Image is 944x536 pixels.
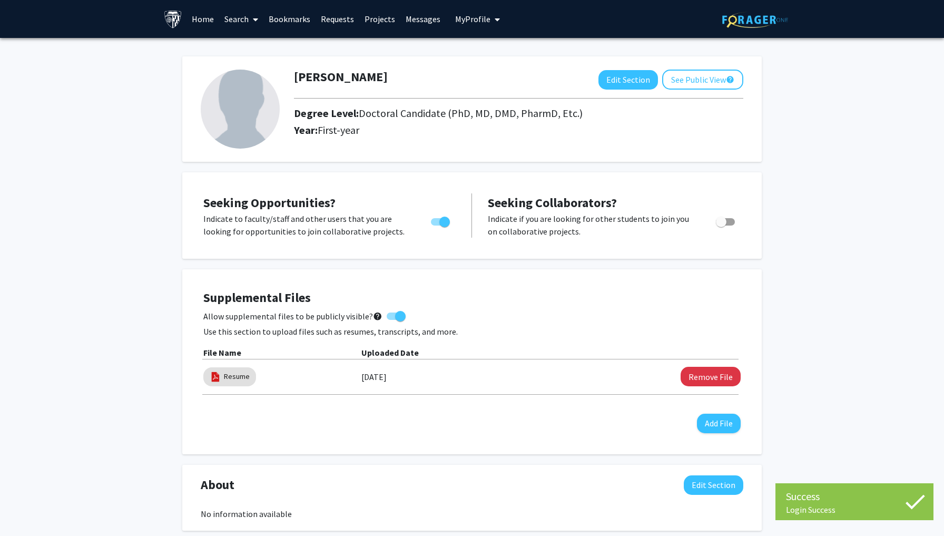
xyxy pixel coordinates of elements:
[316,1,359,37] a: Requests
[318,123,359,137] span: First-year
[361,347,419,358] b: Uploaded Date
[201,508,743,520] div: No information available
[786,504,923,515] div: Login Success
[224,371,250,382] a: Resume
[294,124,664,137] h2: Year:
[203,310,382,323] span: Allow supplemental files to be publicly visible?
[210,371,221,383] img: pdf_icon.png
[722,12,788,28] img: ForagerOne Logo
[488,212,696,238] p: Indicate if you are looking for other students to join you on collaborative projects.
[359,1,400,37] a: Projects
[427,212,456,228] div: Toggle
[681,367,741,386] button: Remove Resume File
[203,347,241,358] b: File Name
[203,325,741,338] p: Use this section to upload files such as resumes, transcripts, and more.
[219,1,263,37] a: Search
[203,212,411,238] p: Indicate to faculty/staff and other users that you are looking for opportunities to join collabor...
[164,10,182,28] img: Johns Hopkins University Logo
[201,70,280,149] img: Profile Picture
[455,14,490,24] span: My Profile
[726,73,734,86] mat-icon: help
[488,194,617,211] span: Seeking Collaborators?
[662,70,743,90] button: See Public View
[203,194,336,211] span: Seeking Opportunities?
[786,489,923,504] div: Success
[697,414,741,433] button: Add File
[598,70,658,90] button: Edit Section
[263,1,316,37] a: Bookmarks
[294,70,388,85] h1: [PERSON_NAME]
[712,212,741,228] div: Toggle
[201,475,234,494] span: About
[361,368,387,386] label: [DATE]
[359,106,583,120] span: Doctoral Candidate (PhD, MD, DMD, PharmD, Etc.)
[186,1,219,37] a: Home
[684,475,743,495] button: Edit About
[294,107,664,120] h2: Degree Level:
[400,1,446,37] a: Messages
[373,310,382,323] mat-icon: help
[203,290,741,306] h4: Supplemental Files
